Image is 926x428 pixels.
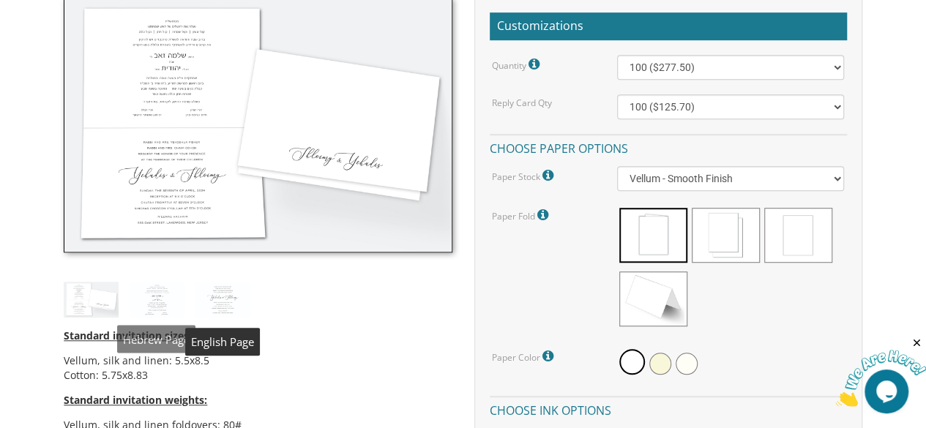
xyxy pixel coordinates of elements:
[64,393,207,407] span: Standard invitation weights:
[64,282,119,318] img: style11_thumb.jpg
[835,337,926,406] iframe: chat widget
[64,368,452,383] li: Cotton: 5.75x8.83
[492,55,543,74] label: Quantity
[64,353,452,368] li: Vellum, silk and linen: 5.5x8.5
[492,206,552,225] label: Paper Fold
[492,166,557,185] label: Paper Stock
[492,97,552,109] label: Reply Card Qty
[490,396,847,421] h4: Choose ink options
[490,12,847,40] h2: Customizations
[492,347,557,366] label: Paper Color
[64,328,192,342] span: Standard invitation sizes:
[130,282,184,318] img: style11_heb.jpg
[490,134,847,159] h4: Choose paper options
[195,282,250,318] img: style11_eng.jpg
